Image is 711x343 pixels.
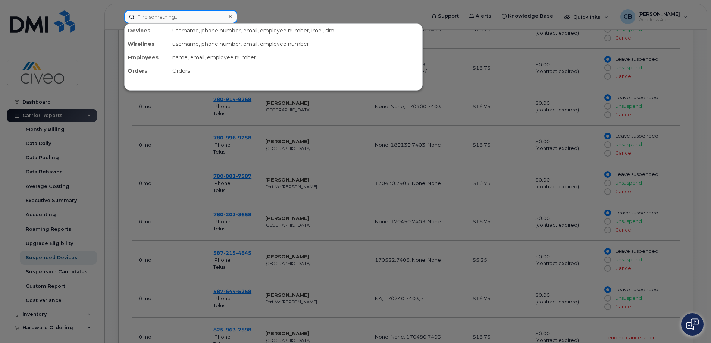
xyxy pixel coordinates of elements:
div: username, phone number, email, employee number, imei, sim [169,24,422,37]
div: Devices [125,24,169,37]
div: Orders [169,64,422,78]
div: name, email, employee number [169,51,422,64]
div: username, phone number, email, employee number [169,37,422,51]
div: Wirelines [125,37,169,51]
div: Orders [125,64,169,78]
input: Find something... [124,10,237,23]
img: Open chat [686,318,699,330]
div: Employees [125,51,169,64]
